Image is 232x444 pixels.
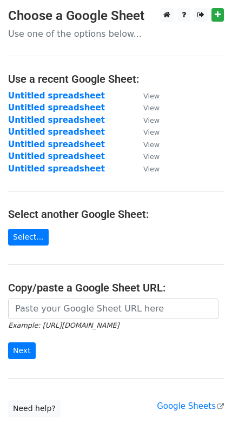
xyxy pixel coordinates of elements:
[8,151,105,161] a: Untitled spreadsheet
[143,153,160,161] small: View
[143,141,160,149] small: View
[132,164,160,174] a: View
[8,299,218,319] input: Paste your Google Sheet URL here
[8,229,49,246] a: Select...
[8,164,105,174] a: Untitled spreadsheet
[8,400,61,417] a: Need help?
[132,151,160,161] a: View
[8,140,105,149] a: Untitled spreadsheet
[8,91,105,101] a: Untitled spreadsheet
[143,92,160,100] small: View
[132,140,160,149] a: View
[143,128,160,136] small: View
[8,127,105,137] a: Untitled spreadsheet
[143,104,160,112] small: View
[132,115,160,125] a: View
[8,28,224,39] p: Use one of the options below...
[8,8,224,24] h3: Choose a Google Sheet
[132,91,160,101] a: View
[143,116,160,124] small: View
[132,127,160,137] a: View
[8,72,224,85] h4: Use a recent Google Sheet:
[178,392,232,444] iframe: Chat Widget
[8,342,36,359] input: Next
[8,321,119,329] small: Example: [URL][DOMAIN_NAME]
[8,115,105,125] a: Untitled spreadsheet
[8,281,224,294] h4: Copy/paste a Google Sheet URL:
[8,208,224,221] h4: Select another Google Sheet:
[157,401,224,411] a: Google Sheets
[132,103,160,112] a: View
[143,165,160,173] small: View
[8,103,105,112] a: Untitled spreadsheet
